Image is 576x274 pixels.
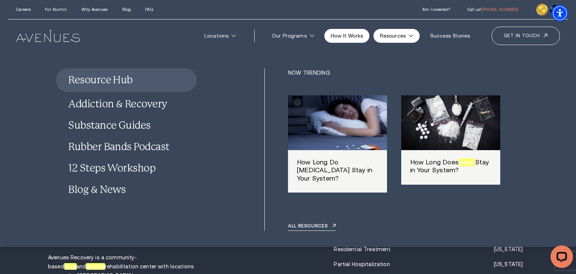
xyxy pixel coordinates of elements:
a: Blog & News [56,181,197,199]
img: clock [536,4,547,15]
a: Resources [373,29,420,43]
a: Get in touch [492,27,560,45]
a: Residential Treatment [334,246,394,252]
a: How It Works [324,29,369,43]
a: Addiction & Recovery [56,95,197,113]
iframe: LiveChat chat widget [544,242,576,274]
a: FAQ [145,7,153,12]
a: Resource Hub [56,68,197,92]
em: alcohol [86,263,105,270]
a: Why Avenues [81,7,108,12]
a: [US_STATE] [494,261,528,267]
a: call 603-803-4551 [467,7,518,12]
a: For Alumni [45,7,67,12]
a: Our Programs [265,29,321,43]
a: Partial Hospitalization [334,261,394,267]
a: 12 Steps Workshop [56,159,197,178]
a: Rubber Bands Podcast [56,138,197,156]
a: Locations [198,29,242,43]
a: Success Stories [423,29,476,43]
a: Am I covered? [422,7,450,12]
span: [PHONE_NUMBER] [481,7,519,12]
a: Blog [122,7,131,12]
a: Careers [16,7,31,12]
em: drug [64,263,76,270]
div: Accessibility Menu [552,5,568,21]
a: Substance Guides [56,116,197,135]
a: [US_STATE] [494,246,528,252]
